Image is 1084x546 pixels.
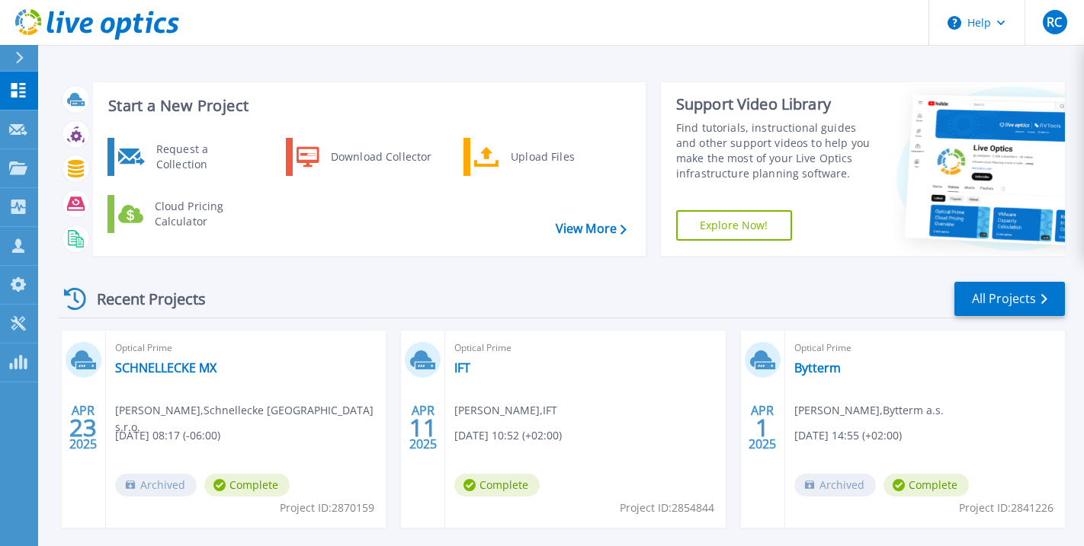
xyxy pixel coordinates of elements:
div: APR 2025 [69,400,98,455]
div: Upload Files [503,142,616,172]
a: Cloud Pricing Calculator [107,195,264,233]
span: Project ID: 2854844 [620,500,714,516]
span: Optical Prime [115,340,377,356]
span: 1 [755,421,769,434]
span: [PERSON_NAME] , Bytterm a.s. [794,402,944,419]
span: Optical Prime [794,340,1056,356]
div: Find tutorials, instructional guides and other support videos to help you make the most of your L... [676,120,878,181]
div: Download Collector [323,142,438,172]
span: [DATE] 10:52 (+02:00) [454,427,562,444]
a: Explore Now! [676,210,792,241]
a: IFT [454,360,470,375]
div: Cloud Pricing Calculator [147,199,260,229]
span: Optical Prime [454,340,716,356]
span: RC [1047,16,1062,28]
span: 23 [69,421,97,434]
span: Archived [794,474,876,497]
a: Upload Files [463,138,620,176]
span: Complete [204,474,290,497]
div: APR 2025 [409,400,438,455]
div: APR 2025 [748,400,777,455]
a: SCHNELLECKE MX [115,360,216,375]
span: [DATE] 08:17 (-06:00) [115,427,220,444]
span: [DATE] 14:55 (+02:00) [794,427,902,444]
h3: Start a New Project [108,97,626,114]
div: Request a Collection [149,142,260,172]
span: Archived [115,474,197,497]
span: Complete [884,474,969,497]
a: Request a Collection [107,138,264,176]
span: Project ID: 2870159 [280,500,374,516]
a: All Projects [954,282,1065,316]
div: Support Video Library [676,94,878,114]
a: Download Collector [286,138,442,176]
span: [PERSON_NAME] , IFT [454,402,557,419]
span: 11 [409,421,437,434]
div: Recent Projects [59,280,226,318]
span: Complete [454,474,540,497]
a: View More [556,222,627,236]
span: [PERSON_NAME] , Schnellecke [GEOGRAPHIC_DATA] s.r.o. [115,402,386,436]
span: Project ID: 2841226 [959,500,1054,516]
a: Bytterm [794,360,841,375]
